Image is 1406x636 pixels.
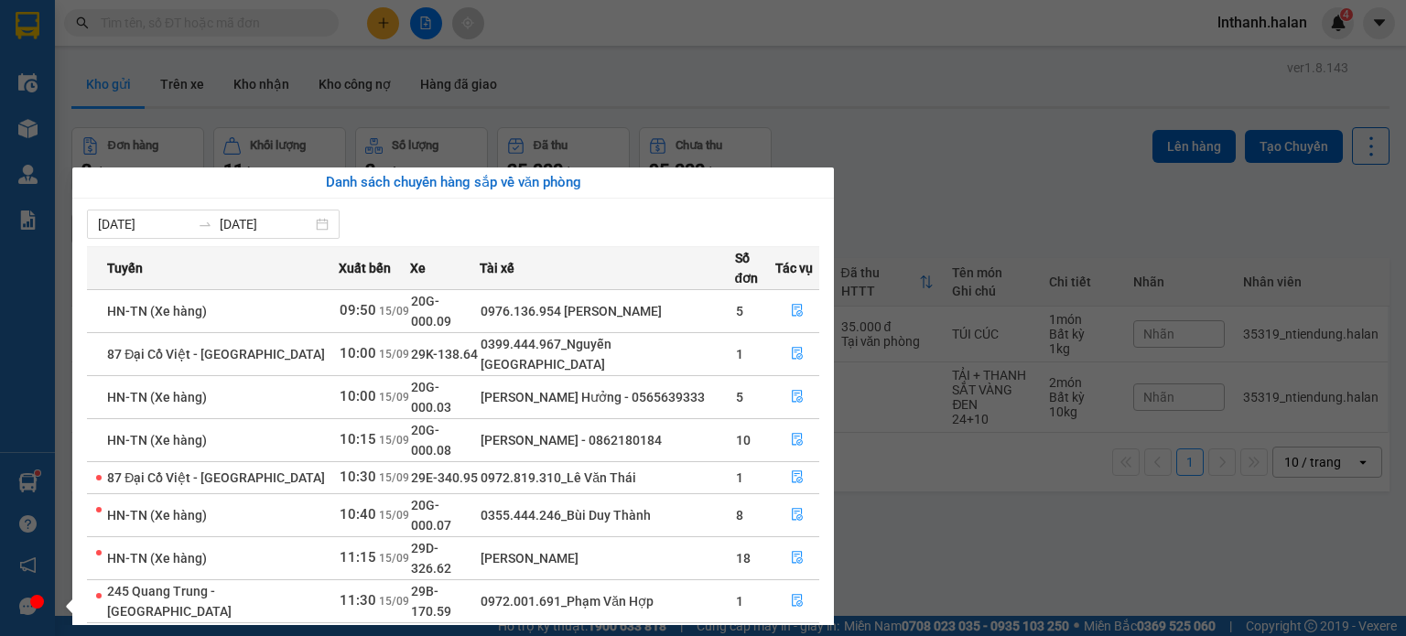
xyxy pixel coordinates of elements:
span: 10 [736,433,751,447]
span: Xuất bến [339,258,391,278]
span: 5 [736,304,743,318]
div: [PERSON_NAME] [481,548,733,568]
span: 11:30 [340,592,376,609]
span: 29D-326.62 [411,541,451,576]
span: 10:00 [340,388,376,404]
span: 10:40 [340,506,376,523]
div: Danh sách chuyến hàng sắp về văn phòng [87,172,819,194]
span: HN-TN (Xe hàng) [107,433,207,447]
span: 8 [736,508,743,523]
span: 20G-000.07 [411,498,451,533]
button: file-done [776,383,818,412]
span: HN-TN (Xe hàng) [107,551,207,566]
div: [PERSON_NAME] - 0862180184 [481,430,733,450]
button: file-done [776,426,818,455]
span: 1 [736,594,743,609]
span: Xe [410,258,426,278]
span: 20G-000.09 [411,294,451,329]
span: Số đơn [735,248,775,288]
span: 18 [736,551,751,566]
span: 20G-000.08 [411,423,451,458]
span: file-done [791,390,804,404]
span: 15/09 [379,509,409,522]
input: Đến ngày [220,214,312,234]
span: 5 [736,390,743,404]
span: to [198,217,212,232]
span: 15/09 [379,471,409,484]
span: 20G-000.03 [411,380,451,415]
span: 15/09 [379,348,409,361]
span: 15/09 [379,391,409,404]
span: 15/09 [379,305,409,318]
span: 15/09 [379,595,409,608]
span: HN-TN (Xe hàng) [107,390,207,404]
span: 10:15 [340,431,376,447]
div: [PERSON_NAME] Hưởng - 0565639333 [481,387,733,407]
div: 0972.819.310_Lê Văn Thái [481,468,733,488]
span: HN-TN (Xe hàng) [107,304,207,318]
button: file-done [776,463,818,492]
span: Tuyến [107,258,143,278]
span: Tài xế [480,258,514,278]
span: 10:00 [340,345,376,361]
span: file-done [791,594,804,609]
button: file-done [776,296,818,326]
div: 0972.001.691_Phạm Văn Hợp [481,591,733,611]
span: file-done [791,347,804,361]
span: file-done [791,508,804,523]
div: 0976.136.954 [PERSON_NAME] [481,301,733,321]
span: 11:15 [340,549,376,566]
span: 87 Đại Cồ Việt - [GEOGRAPHIC_DATA] [107,470,325,485]
span: Tác vụ [775,258,813,278]
span: file-done [791,470,804,485]
span: 15/09 [379,552,409,565]
span: 29E-340.95 [411,470,478,485]
span: file-done [791,304,804,318]
span: 29B-170.59 [411,584,451,619]
div: 0355.444.246_Bùi Duy Thành [481,505,733,525]
span: 1 [736,470,743,485]
span: file-done [791,551,804,566]
span: 245 Quang Trung - [GEOGRAPHIC_DATA] [107,584,232,619]
div: 0399.444.967_Nguyễn [GEOGRAPHIC_DATA] [481,334,733,374]
span: 15/09 [379,434,409,447]
span: 87 Đại Cồ Việt - [GEOGRAPHIC_DATA] [107,347,325,361]
span: 29K-138.64 [411,347,478,361]
span: file-done [791,433,804,447]
span: HN-TN (Xe hàng) [107,508,207,523]
span: 09:50 [340,302,376,318]
span: 1 [736,347,743,361]
button: file-done [776,544,818,573]
span: 10:30 [340,469,376,485]
button: file-done [776,340,818,369]
button: file-done [776,501,818,530]
span: swap-right [198,217,212,232]
button: file-done [776,587,818,616]
input: Từ ngày [98,214,190,234]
